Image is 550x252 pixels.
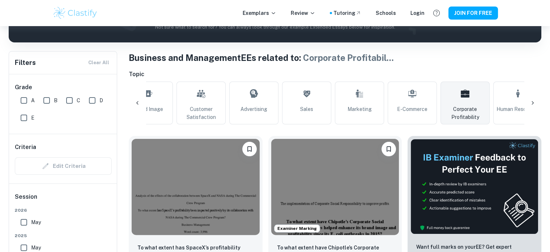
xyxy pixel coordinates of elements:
[300,105,313,113] span: Sales
[15,157,112,175] div: Criteria filters are unavailable when searching by topic
[291,9,315,17] p: Review
[15,143,36,152] h6: Criteria
[333,9,361,17] a: Tutoring
[381,142,396,156] button: Please log in to bookmark exemplars
[303,53,394,63] span: Corporate Profitabil ...
[180,105,222,121] span: Customer Satisfaction
[376,9,396,17] a: Schools
[444,105,486,121] span: Corporate Profitability
[240,105,267,113] span: Advertising
[31,244,41,252] span: May
[15,193,112,207] h6: Session
[31,218,41,226] span: May
[348,105,372,113] span: Marketing
[133,105,163,113] span: Brand Image
[496,105,539,113] span: Human Resources
[54,96,57,104] span: B
[99,96,103,104] span: D
[31,114,34,122] span: E
[271,139,399,235] img: Business and Management EE example thumbnail: To what extent have Chipotle’s Corporate
[397,105,427,113] span: E-commerce
[448,7,498,20] button: JOIN FOR FREE
[129,70,541,79] h6: Topic
[132,139,260,235] img: Business and Management EE example thumbnail: To what extent has SpaceX’s profitabilit
[243,9,276,17] p: Exemplars
[274,225,320,232] span: Examiner Marking
[31,96,35,104] span: A
[129,51,541,64] h1: Business and Management EEs related to:
[77,96,80,104] span: C
[15,207,112,214] span: 2026
[410,9,425,17] a: Login
[430,7,443,19] button: Help and Feedback
[52,6,98,20] img: Clastify logo
[15,232,112,239] span: 2025
[15,58,36,68] h6: Filters
[14,24,536,31] p: Not sure what to search for? You can always look through our example Extended Essays below for in...
[15,83,112,92] h6: Grade
[410,139,538,234] img: Thumbnail
[242,142,257,156] button: Please log in to bookmark exemplars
